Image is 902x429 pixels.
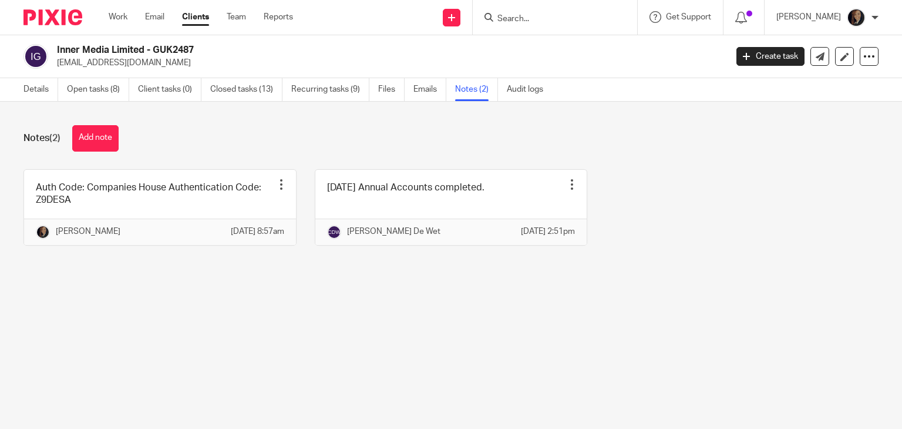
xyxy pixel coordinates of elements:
[347,226,440,237] p: [PERSON_NAME] De Wet
[327,225,341,239] img: svg%3E
[776,11,841,23] p: [PERSON_NAME]
[23,44,48,69] img: svg%3E
[227,11,246,23] a: Team
[23,132,60,145] h1: Notes
[496,14,602,25] input: Search
[835,47,854,66] a: Edit client
[378,78,405,101] a: Files
[231,226,284,237] p: [DATE] 8:57am
[57,44,587,56] h2: Inner Media Limited - GUK2487
[507,78,552,101] a: Audit logs
[109,11,127,23] a: Work
[145,11,164,23] a: Email
[291,78,369,101] a: Recurring tasks (9)
[182,11,209,23] a: Clients
[210,78,282,101] a: Closed tasks (13)
[455,78,498,101] a: Notes (2)
[23,9,82,25] img: Pixie
[810,47,829,66] a: Send new email
[736,47,805,66] a: Create task
[67,78,129,101] a: Open tasks (8)
[521,226,575,237] p: [DATE] 2:51pm
[23,78,58,101] a: Details
[138,78,201,101] a: Client tasks (0)
[49,133,60,143] span: (2)
[57,57,719,69] p: [EMAIL_ADDRESS][DOMAIN_NAME]
[264,11,293,23] a: Reports
[413,78,446,101] a: Emails
[36,225,50,239] img: Screenshot%202023-08-23%20174648.png
[666,13,711,21] span: Get Support
[56,226,120,237] p: [PERSON_NAME]
[72,125,119,152] button: Add note
[847,8,866,27] img: Screenshot%202023-08-23%20174648.png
